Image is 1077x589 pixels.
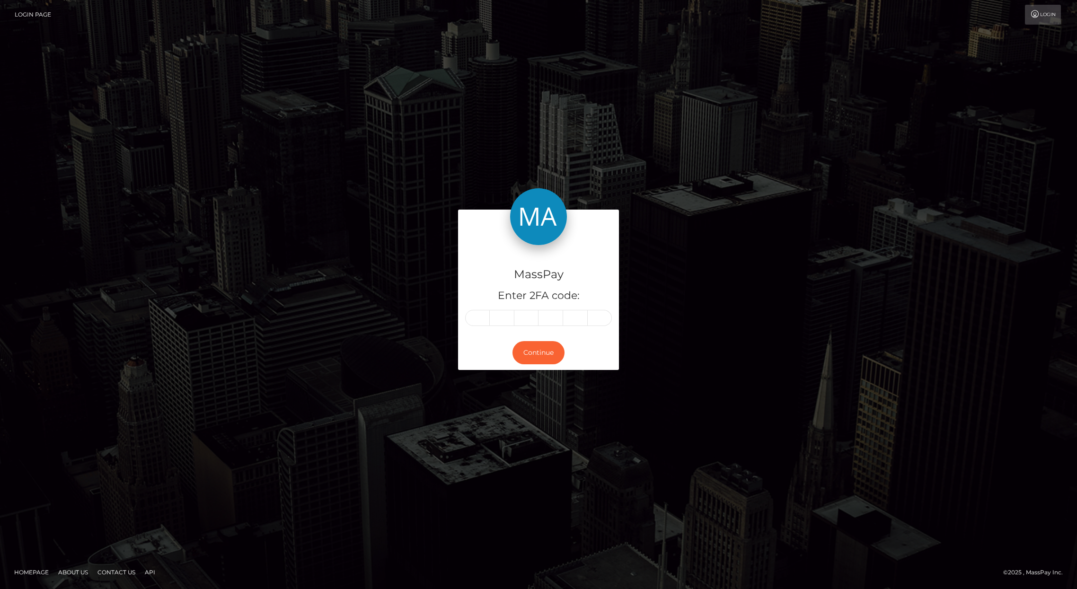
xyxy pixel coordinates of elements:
h5: Enter 2FA code: [465,289,612,303]
h4: MassPay [465,266,612,283]
img: MassPay [510,188,567,245]
a: About Us [54,565,92,580]
a: Login [1025,5,1061,25]
a: Login Page [15,5,51,25]
div: © 2025 , MassPay Inc. [1003,567,1070,578]
button: Continue [512,341,565,364]
a: API [141,565,159,580]
a: Homepage [10,565,53,580]
a: Contact Us [94,565,139,580]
